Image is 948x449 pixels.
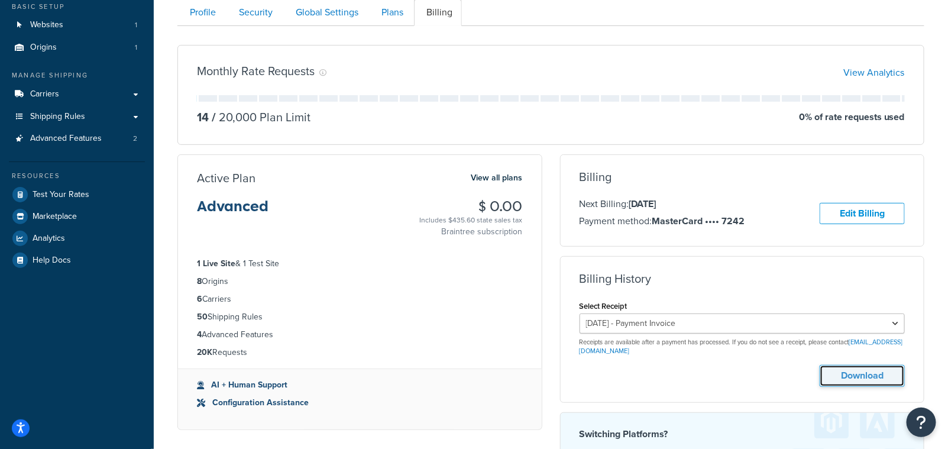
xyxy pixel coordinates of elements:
[9,37,145,59] a: Origins 1
[197,328,523,341] li: Advanced Features
[197,346,212,358] strong: 20K
[33,234,65,244] span: Analytics
[133,134,137,144] span: 2
[9,106,145,128] a: Shipping Rules
[580,427,905,441] h4: Switching Platforms?
[580,337,903,356] a: [EMAIL_ADDRESS][DOMAIN_NAME]
[9,14,145,36] a: Websites 1
[9,184,145,205] a: Test Your Rates
[30,89,59,99] span: Carriers
[197,275,202,288] strong: 8
[197,379,523,392] li: AI + Human Support
[580,302,627,311] label: Select Receipt
[652,214,745,228] strong: MasterCard •••• 7242
[580,272,652,285] h3: Billing History
[420,226,523,238] p: Braintree subscription
[197,257,235,270] strong: 1 Live Site
[197,346,523,359] li: Requests
[197,64,315,77] h3: Monthly Rate Requests
[9,83,145,105] a: Carriers
[907,408,936,437] button: Open Resource Center
[580,170,612,183] h3: Billing
[820,365,905,387] button: Download
[209,109,310,125] p: 20,000 Plan Limit
[9,128,145,150] li: Advanced Features
[30,134,102,144] span: Advanced Features
[9,14,145,36] li: Websites
[629,197,656,211] strong: [DATE]
[420,214,523,226] div: Includes $435.60 state sales tax
[9,228,145,249] a: Analytics
[420,199,523,214] h3: $ 0.00
[580,338,905,356] p: Receipts are available after a payment has processed. If you do not see a receipt, please contact
[135,43,137,53] span: 1
[30,20,63,30] span: Websites
[9,250,145,271] a: Help Docs
[33,212,77,222] span: Marketplace
[30,112,85,122] span: Shipping Rules
[197,311,523,324] li: Shipping Rules
[471,170,523,186] a: View all plans
[580,196,745,212] p: Next Billing:
[212,108,216,126] span: /
[197,172,255,185] h3: Active Plan
[799,109,905,125] p: 0 % of rate requests used
[197,275,523,288] li: Origins
[9,206,145,227] a: Marketplace
[9,2,145,12] div: Basic Setup
[30,43,57,53] span: Origins
[33,256,71,266] span: Help Docs
[820,203,905,225] a: Edit Billing
[843,66,905,79] a: View Analytics
[197,328,202,341] strong: 4
[33,190,89,200] span: Test Your Rates
[197,257,523,270] li: & 1 Test Site
[580,214,745,229] p: Payment method:
[9,70,145,80] div: Manage Shipping
[197,311,208,323] strong: 50
[197,293,202,305] strong: 6
[135,20,137,30] span: 1
[9,128,145,150] a: Advanced Features 2
[9,37,145,59] li: Origins
[197,396,523,409] li: Configuration Assistance
[197,199,268,224] h3: Advanced
[197,109,209,125] p: 14
[9,171,145,181] div: Resources
[197,293,523,306] li: Carriers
